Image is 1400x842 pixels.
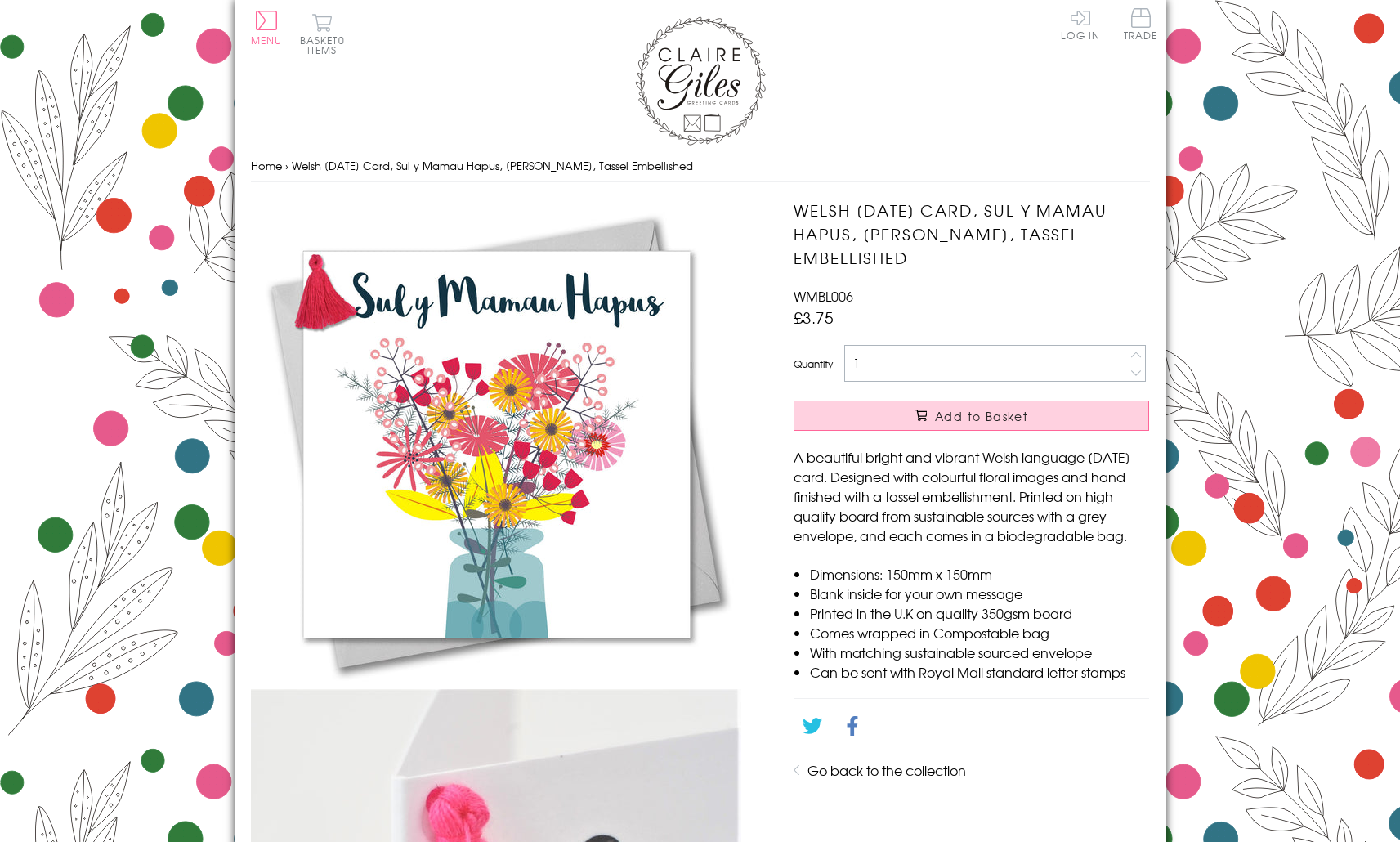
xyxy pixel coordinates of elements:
[1061,8,1100,40] a: Log In
[810,603,1149,623] li: Printed in the U.K on quality 350gsm board
[635,16,766,146] img: Claire Giles Greetings Cards
[300,13,345,55] button: Basket0 items
[1124,8,1158,40] span: Trade
[307,33,345,57] span: 0 items
[794,199,1149,269] h1: Welsh [DATE] Card, Sul y Mamau Hapus, [PERSON_NAME], Tassel Embellished
[810,643,1149,662] li: With matching sustainable sourced envelope
[810,584,1149,603] li: Blank inside for your own message
[810,564,1149,584] li: Dimensions: 150mm x 150mm
[810,623,1149,643] li: Comes wrapped in Compostable bag
[935,408,1028,424] span: Add to Basket
[794,447,1149,545] p: A beautiful bright and vibrant Welsh language [DATE] card. Designed with colourful floral images ...
[1124,8,1158,43] a: Trade
[794,356,833,371] label: Quantity
[794,306,834,329] span: £3.75
[807,760,966,780] a: Go back to the collection
[251,158,282,173] a: Home
[251,33,283,47] span: Menu
[251,150,1150,183] nav: breadcrumbs
[292,158,693,173] span: Welsh [DATE] Card, Sul y Mamau Hapus, [PERSON_NAME], Tassel Embellished
[794,401,1149,431] button: Add to Basket
[794,286,853,306] span: WMBL006
[251,199,741,689] img: Welsh Mother's Day Card, Sul y Mamau Hapus, Bouquet, Tassel Embellished
[251,11,283,45] button: Menu
[285,158,288,173] span: ›
[810,662,1149,682] li: Can be sent with Royal Mail standard letter stamps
